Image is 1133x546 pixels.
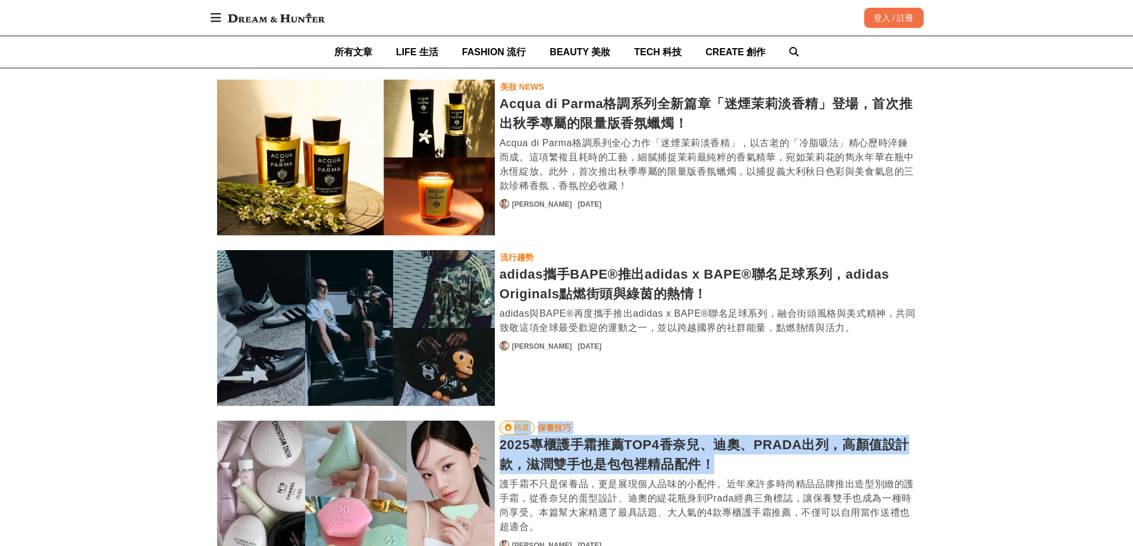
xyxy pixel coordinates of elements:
img: Avatar [500,342,509,350]
div: 2025專櫃護手霜推薦TOP4香奈兒、迪奧、PRADA出列，高顏值設計款，滋潤雙手也是包包裡精品配件！ [500,435,917,474]
img: Avatar [500,200,509,208]
a: BEAUTY 美妝 [550,36,610,68]
span: 所有文章 [334,47,372,57]
a: 流行趨勢 [500,250,534,264]
a: FASHION 流行 [462,36,526,68]
div: 精選 [514,421,529,434]
a: 美妝 NEWS [500,80,545,94]
a: TECH 科技 [634,36,682,68]
div: [DATE] [578,341,601,352]
a: Acqua di Parma格調系列全新篇章「迷煙茉莉淡香精」登場，首次推出秋季專屬的限量版香氛蠟燭！ [217,80,495,236]
a: Acqua di Parma格調系列全新篇章「迷煙茉莉淡香精」登場，首次推出秋季專屬的限量版香氛蠟燭！Acqua di Parma格調系列全心力作「迷煙茉莉淡香精」，以古老的「冷脂吸法」精心歷時... [500,94,917,193]
a: Avatar [500,341,509,351]
div: adidas攜手BAPE®推出adidas x BAPE®聯名足球系列，adidas Originals點燃街頭與綠茵的熱情！ [500,264,917,304]
div: 美妝 NEWS [500,80,544,93]
img: Dream & Hunter [222,7,331,29]
span: BEAUTY 美妝 [550,47,610,57]
a: 保養技巧 [537,421,572,435]
a: [PERSON_NAME] [512,341,572,352]
div: [DATE] [578,199,601,210]
a: 所有文章 [334,36,372,68]
div: adidas與BAPE®再度攜手推出adidas x BAPE®聯名足球系列，融合街頭風格與美式精神，共同致敬這項全球最受歡迎的運動之一，並以跨越國界的社群能量，點燃熱情與活力。 [500,307,917,335]
a: adidas攜手BAPE®推出adidas x BAPE®聯名足球系列，adidas Originals點燃街頭與綠茵的熱情！ [217,250,495,406]
a: adidas攜手BAPE®推出adidas x BAPE®聯名足球系列，adidas Originals點燃街頭與綠茵的熱情！adidas與BAPE®再度攜手推出adidas x BAPE®聯名... [500,264,917,335]
div: 保養技巧 [538,421,571,434]
div: Acqua di Parma格調系列全新篇章「迷煙茉莉淡香精」登場，首次推出秋季專屬的限量版香氛蠟燭！ [500,94,917,133]
div: 流行趨勢 [500,251,533,264]
a: Avatar [500,199,509,209]
span: FASHION 流行 [462,47,526,57]
a: 2025專櫃護手霜推薦TOP4香奈兒、迪奧、PRADA出列，高顏值設計款，滋潤雙手也是包包裡精品配件！護手霜不只是保養品，更是展現個人品味的小配件。近年來許多時尚精品品牌推出造型別緻的護手霜，從... [500,435,917,534]
span: CREATE 創作 [705,47,765,57]
div: 護手霜不只是保養品，更是展現個人品味的小配件。近年來許多時尚精品品牌推出造型別緻的護手霜，從香奈兒的蛋型設計、迪奧的緹花瓶身到Prada經典三角標誌，讓保養雙手也成為一種時尚享受。本篇幫大家精選... [500,477,917,534]
div: 登入 / 註冊 [864,8,924,28]
a: LIFE 生活 [396,36,438,68]
span: TECH 科技 [634,47,682,57]
a: [PERSON_NAME] [512,199,572,210]
div: Acqua di Parma格調系列全心力作「迷煙茉莉淡香精」，以古老的「冷脂吸法」精心歷時淬鍊而成。這項繁複且耗時的工藝，細膩捕捉茉莉最純粹的香氣精華，宛如茉莉花的雋永年華在瓶中永恆綻放。此外... [500,136,917,193]
a: CREATE 創作 [705,36,765,68]
span: LIFE 生活 [396,47,438,57]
